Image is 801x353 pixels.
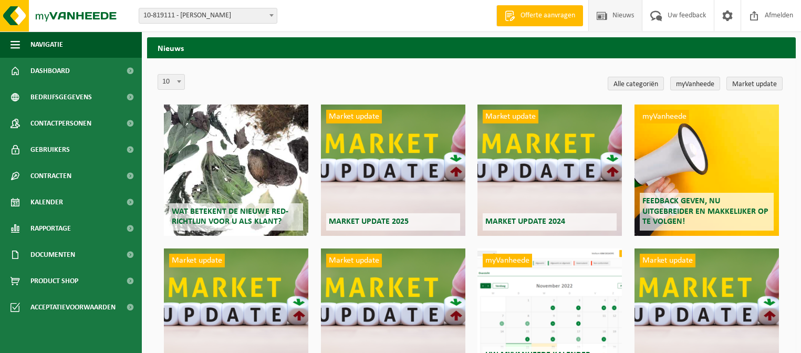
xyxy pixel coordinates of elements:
span: 10-819111 - VANDAELE GEERT - WERVIK [139,8,277,24]
a: Offerte aanvragen [496,5,583,26]
span: Product Shop [30,268,78,294]
a: Market update Market update 2024 [477,105,622,236]
span: 10 [158,75,184,89]
span: Market update [640,254,695,267]
span: Feedback geven, nu uitgebreider en makkelijker op te volgen! [642,197,768,225]
span: Kalender [30,189,63,215]
span: Market update 2025 [329,217,409,226]
a: Market update Market update 2025 [321,105,465,236]
span: Gebruikers [30,137,70,163]
span: Wat betekent de nieuwe RED-richtlijn voor u als klant? [172,207,288,226]
span: myVanheede [640,110,689,123]
a: Wat betekent de nieuwe RED-richtlijn voor u als klant? [164,105,308,236]
span: Navigatie [30,32,63,58]
a: myVanheede Feedback geven, nu uitgebreider en makkelijker op te volgen! [634,105,779,236]
span: Acceptatievoorwaarden [30,294,116,320]
span: Contracten [30,163,71,189]
a: Market update [726,77,783,90]
span: Market update 2024 [485,217,565,226]
span: Market update [169,254,225,267]
span: Contactpersonen [30,110,91,137]
span: Market update [326,110,382,123]
span: Dashboard [30,58,70,84]
a: myVanheede [670,77,720,90]
a: Alle categoriën [608,77,664,90]
span: Market update [326,254,382,267]
h2: Nieuws [147,37,796,58]
span: 10 [158,74,185,90]
span: 10-819111 - VANDAELE GEERT - WERVIK [139,8,277,23]
span: myVanheede [483,254,532,267]
span: Documenten [30,242,75,268]
span: Bedrijfsgegevens [30,84,92,110]
span: Market update [483,110,538,123]
span: Rapportage [30,215,71,242]
span: Offerte aanvragen [518,11,578,21]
